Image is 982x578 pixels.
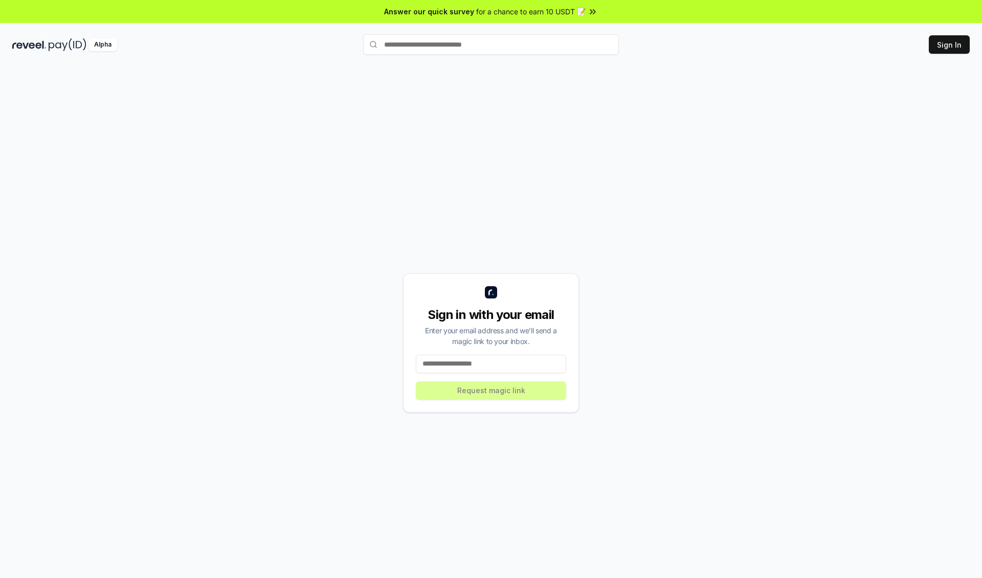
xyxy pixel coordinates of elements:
img: pay_id [49,38,86,51]
button: Sign In [929,35,970,54]
span: Answer our quick survey [384,6,474,17]
div: Alpha [88,38,117,51]
img: reveel_dark [12,38,47,51]
span: for a chance to earn 10 USDT 📝 [476,6,586,17]
div: Sign in with your email [416,307,566,323]
div: Enter your email address and we’ll send a magic link to your inbox. [416,325,566,347]
img: logo_small [485,286,497,298]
